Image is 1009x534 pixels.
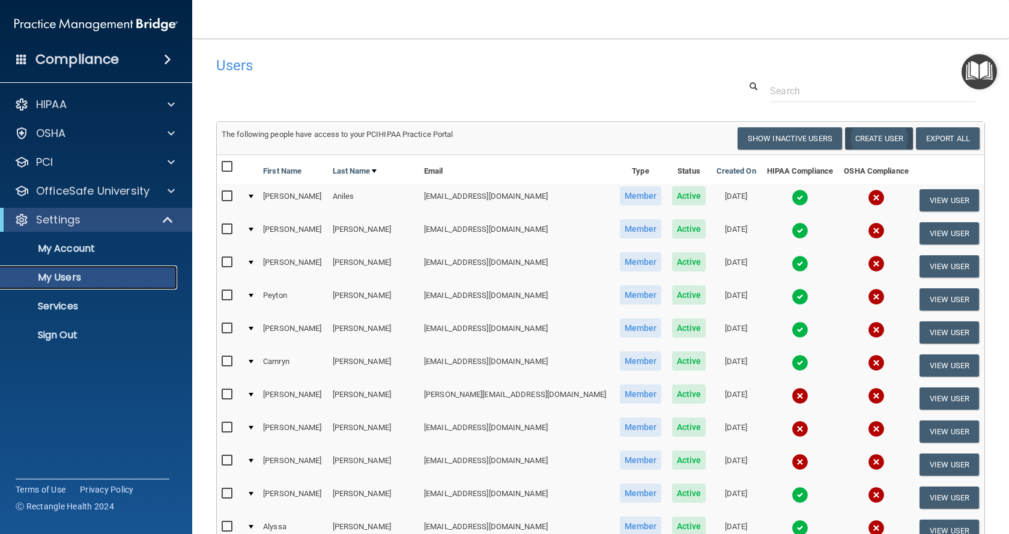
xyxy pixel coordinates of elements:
img: tick.e7d51cea.svg [792,189,808,206]
td: [EMAIL_ADDRESS][DOMAIN_NAME] [419,250,614,283]
td: [DATE] [711,283,761,316]
td: [DATE] [711,415,761,448]
img: cross.ca9f0e7f.svg [792,454,808,470]
a: Settings [14,213,174,227]
td: [EMAIL_ADDRESS][DOMAIN_NAME] [419,349,614,382]
td: [DATE] [711,382,761,415]
td: [PERSON_NAME] [258,448,327,481]
span: Member [620,219,662,238]
td: [PERSON_NAME] [328,316,420,349]
span: Member [620,417,662,437]
td: [DATE] [711,349,761,382]
button: View User [920,189,979,211]
span: Active [672,252,706,272]
img: tick.e7d51cea.svg [792,321,808,338]
td: [PERSON_NAME] [258,415,327,448]
img: cross.ca9f0e7f.svg [868,222,885,239]
a: HIPAA [14,97,175,112]
span: Member [620,318,662,338]
td: [DATE] [711,316,761,349]
iframe: Drift Widget Chat Controller [800,449,995,497]
td: [PERSON_NAME] [328,349,420,382]
span: Active [672,219,706,238]
td: [DATE] [711,448,761,481]
p: My Account [8,243,172,255]
td: [PERSON_NAME] [328,415,420,448]
span: Member [620,451,662,470]
span: Member [620,351,662,371]
p: PCI [36,155,53,169]
td: [PERSON_NAME] [258,184,327,217]
button: Create User [845,127,913,150]
button: View User [920,354,979,377]
span: Active [672,318,706,338]
th: Email [419,155,614,184]
th: Status [667,155,711,184]
td: [PERSON_NAME] [258,217,327,250]
button: View User [920,288,979,311]
a: PCI [14,155,175,169]
td: [PERSON_NAME] [328,448,420,481]
td: [PERSON_NAME][EMAIL_ADDRESS][DOMAIN_NAME] [419,382,614,415]
td: [DATE] [711,184,761,217]
span: Ⓒ Rectangle Health 2024 [16,500,114,512]
span: Member [620,384,662,404]
p: OfficeSafe University [36,184,150,198]
span: Member [620,186,662,205]
img: cross.ca9f0e7f.svg [868,387,885,404]
h4: Compliance [35,51,119,68]
td: [EMAIL_ADDRESS][DOMAIN_NAME] [419,448,614,481]
td: [PERSON_NAME] [258,316,327,349]
span: Member [620,252,662,272]
td: [EMAIL_ADDRESS][DOMAIN_NAME] [419,481,614,514]
img: cross.ca9f0e7f.svg [868,288,885,305]
img: cross.ca9f0e7f.svg [792,420,808,437]
a: Privacy Policy [80,484,134,496]
img: cross.ca9f0e7f.svg [868,189,885,206]
td: Peyton [258,283,327,316]
button: View User [920,255,979,278]
td: [PERSON_NAME] [258,382,327,415]
td: [PERSON_NAME] [258,250,327,283]
td: Camryn [258,349,327,382]
span: Active [672,417,706,437]
button: View User [920,387,979,410]
img: cross.ca9f0e7f.svg [868,420,885,437]
a: Last Name [333,164,377,178]
span: Member [620,484,662,503]
img: cross.ca9f0e7f.svg [868,321,885,338]
td: [PERSON_NAME] [328,283,420,316]
img: tick.e7d51cea.svg [792,354,808,371]
p: Settings [36,213,80,227]
span: Member [620,285,662,305]
button: View User [920,487,979,509]
p: My Users [8,272,172,284]
td: [PERSON_NAME] [328,382,420,415]
td: [DATE] [711,250,761,283]
img: tick.e7d51cea.svg [792,255,808,272]
td: [PERSON_NAME] [258,481,327,514]
img: cross.ca9f0e7f.svg [792,387,808,404]
a: OfficeSafe University [14,184,175,198]
h4: Users [216,58,657,73]
img: cross.ca9f0e7f.svg [868,354,885,371]
span: Active [672,351,706,371]
p: OSHA [36,126,66,141]
input: Search [770,80,976,102]
img: tick.e7d51cea.svg [792,487,808,503]
a: Terms of Use [16,484,65,496]
td: [EMAIL_ADDRESS][DOMAIN_NAME] [419,283,614,316]
th: Type [614,155,667,184]
button: Show Inactive Users [738,127,842,150]
button: View User [920,321,979,344]
p: HIPAA [36,97,67,112]
button: View User [920,222,979,244]
span: Active [672,384,706,404]
p: Sign Out [8,329,172,341]
img: tick.e7d51cea.svg [792,222,808,239]
a: OSHA [14,126,175,141]
a: First Name [263,164,301,178]
img: cross.ca9f0e7f.svg [868,255,885,272]
img: PMB logo [14,13,178,37]
a: Created On [717,164,756,178]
